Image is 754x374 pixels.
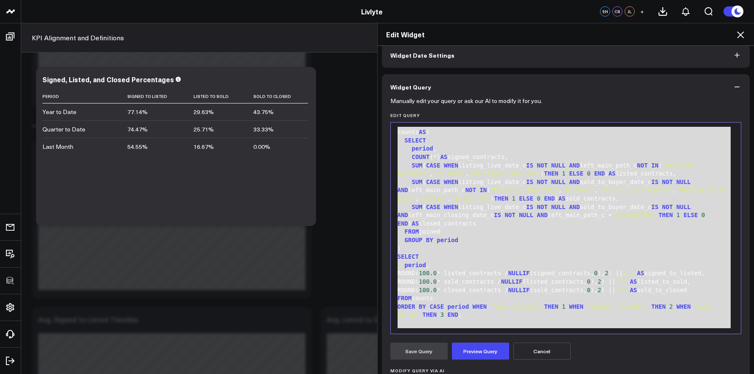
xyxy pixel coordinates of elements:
h2: Edit Widget [386,30,746,39]
span: FROM [398,295,412,301]
span: NULL [551,179,566,185]
span: NOT [537,204,547,210]
span: IS [526,204,533,210]
div: ; [395,303,737,319]
a: Livlyte [361,7,383,16]
span: 2 [669,303,673,310]
span: IN [479,187,487,193]
span: CASE [426,179,440,185]
button: Cancel [513,343,571,360]
span: NULLIF [508,270,530,276]
span: NULLIF [501,278,523,285]
span: 'Quarter to Date' [587,303,647,310]
span: 'On Hold' [562,187,594,193]
span: SUM [412,179,422,185]
span: AS [558,195,566,202]
span: 1 [562,170,565,177]
span: AND [537,212,547,218]
span: Widget Date Settings [390,52,454,59]
span: END [448,311,458,318]
span: WHEN [569,303,583,310]
span: AND [569,204,580,210]
div: ( listing_live_date_c left_main_path_c ( , , ) ) listed_contracts, [395,162,737,178]
span: 'In Escrow' [451,195,491,202]
span: NOT [637,162,647,169]
span: THEN [423,311,437,318]
div: ROUND( * closed_contracts / (sold_contracts, ), ) || sold_to_closed [395,286,737,295]
span: IS [526,162,533,169]
span: NULLIF [508,287,530,293]
span: period [448,303,469,310]
span: AS [440,154,448,160]
button: Save Query [390,343,448,360]
span: AND [398,212,408,218]
span: NOT [662,179,673,185]
span: 0 [587,170,590,177]
span: END [398,220,408,227]
span: WHEN [676,303,691,310]
span: IS [494,212,501,218]
span: 1 [676,212,680,218]
span: WHEN [444,179,458,185]
span: BY [426,237,433,243]
span: THEN [544,303,558,310]
span: AS [630,287,637,293]
span: '%' [623,270,633,276]
span: 0 [594,270,597,276]
div: ROUND( * sold_contracts / (listed_contracts, ), ) || listed_to_sold, [395,278,737,286]
label: Edit Query [390,113,742,118]
div: ( listing_live_date_c sold_to_buyer_date_c left_main_closing_date_c left_main_path_c = ) closed_c... [395,203,737,228]
button: + [637,6,647,17]
span: WHEN [444,204,458,210]
span: 3 [440,311,444,318]
span: CASE [426,204,440,210]
button: Preview Query [452,343,509,360]
span: AS [630,278,637,285]
span: FROM [404,228,419,235]
span: 'Year to Date' [491,303,541,310]
div: ) [395,245,737,253]
span: NULL [676,179,691,185]
span: BY [419,303,426,310]
span: CASE [429,303,444,310]
span: SUM [412,162,422,169]
div: ( listing_live_date_c sold_to_buyer_date_c left_main_path_c ( , , , , , ) ) sold_contracts, [395,178,737,203]
span: 0 [587,278,590,285]
span: period [412,145,433,152]
span: '%' [616,278,626,285]
div: counts [395,294,737,303]
span: NOT [465,187,476,193]
span: SELECT [398,253,419,260]
span: ELSE [569,170,583,177]
span: COUNT [412,154,429,160]
span: AND [569,162,580,169]
span: AS [419,128,426,135]
span: NOT [537,162,547,169]
div: joined [395,228,737,236]
span: ORDER [398,303,415,310]
span: THEN [659,212,673,218]
span: GROUP [404,237,422,243]
span: AND [569,179,580,185]
span: THEN [544,170,558,177]
span: period [437,237,458,243]
span: 100.0 [419,270,437,276]
span: 'Property Approved' [491,187,558,193]
span: NULL [676,204,691,210]
span: IS [526,179,533,185]
span: NOT [505,212,515,218]
span: 0 [701,212,705,218]
span: 2 [598,287,601,293]
span: 100.0 [419,278,437,285]
div: , [395,261,737,270]
span: NULL [551,162,566,169]
span: 1 [562,303,565,310]
span: + [640,8,644,14]
span: NOT [662,204,673,210]
span: THEN [651,303,666,310]
label: Modify Query via AI [390,368,742,373]
span: 0 [587,287,590,293]
span: IS [651,179,659,185]
div: JL [625,6,635,17]
div: (*) signed_contracts, [395,153,737,162]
